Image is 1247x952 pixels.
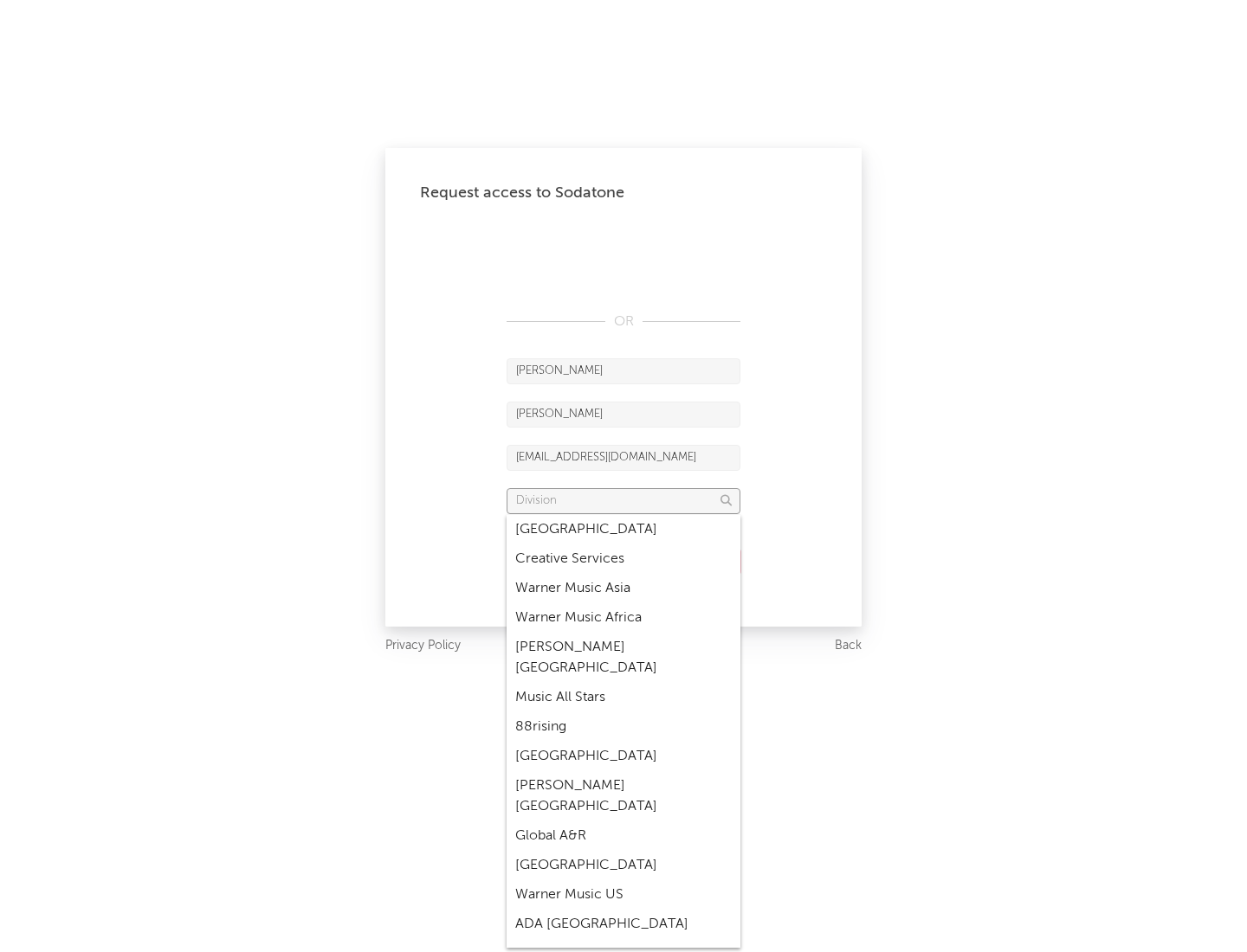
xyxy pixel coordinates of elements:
[507,851,740,880] div: [GEOGRAPHIC_DATA]
[420,183,827,203] div: Request access to Sodatone
[835,635,862,657] a: Back
[507,683,740,712] div: Music All Stars
[507,771,740,821] div: [PERSON_NAME] [GEOGRAPHIC_DATA]
[507,633,740,683] div: [PERSON_NAME] [GEOGRAPHIC_DATA]
[507,821,740,851] div: Global A&R
[507,358,740,384] input: First Name
[507,488,740,514] input: Division
[507,712,740,742] div: 88rising
[507,574,740,603] div: Warner Music Asia
[507,742,740,771] div: [GEOGRAPHIC_DATA]
[507,445,740,471] input: Email
[507,515,740,544] div: [GEOGRAPHIC_DATA]
[507,544,740,574] div: Creative Services
[507,402,740,428] input: Last Name
[507,312,740,332] div: OR
[385,635,461,657] a: Privacy Policy
[507,603,740,633] div: Warner Music Africa
[507,880,740,910] div: Warner Music US
[507,910,740,939] div: ADA [GEOGRAPHIC_DATA]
